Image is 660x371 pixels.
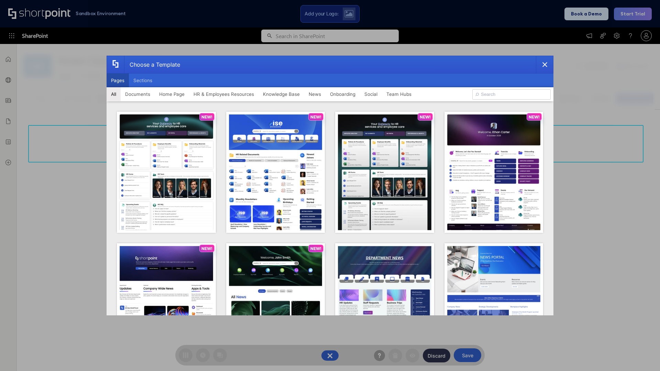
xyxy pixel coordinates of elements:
p: NEW! [201,114,212,120]
iframe: Chat Widget [536,291,660,371]
p: NEW! [310,246,321,251]
button: All [107,87,121,101]
p: NEW! [420,114,431,120]
button: Onboarding [326,87,360,101]
button: Team Hubs [382,87,416,101]
button: Knowledge Base [258,87,304,101]
p: NEW! [310,114,321,120]
p: NEW! [201,246,212,251]
div: Choose a Template [124,56,180,73]
button: Sections [129,74,157,87]
input: Search [472,89,551,100]
button: News [304,87,326,101]
p: NEW! [529,114,540,120]
button: Pages [107,74,129,87]
button: Home Page [155,87,189,101]
button: Documents [121,87,155,101]
div: template selector [107,56,553,315]
button: HR & Employees Resources [189,87,258,101]
button: Social [360,87,382,101]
